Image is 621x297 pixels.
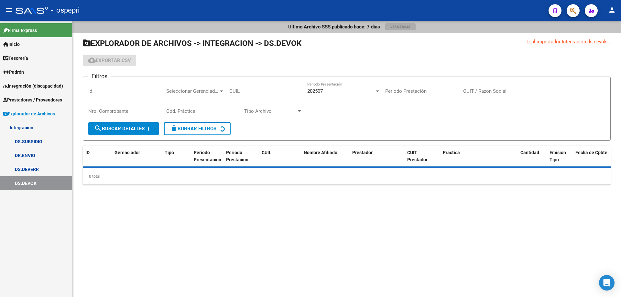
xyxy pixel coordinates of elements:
[262,150,271,155] span: CUIL
[88,122,159,135] button: Buscar Detalles
[3,110,55,117] span: Explorador de Archivos
[3,27,37,34] span: Firma Express
[83,39,301,48] span: EXPLORADOR DE ARCHIVOS -> INTEGRACION -> DS.DEVOK
[170,126,216,132] span: Borrar Filtros
[88,72,111,81] h3: Filtros
[88,58,131,63] span: Exportar CSV
[550,150,566,163] span: Emision Tipo
[114,150,140,155] span: Gerenciador
[350,146,405,167] datatable-header-cell: Prestador
[547,146,573,167] datatable-header-cell: Emision Tipo
[3,55,28,62] span: Tesorería
[608,6,616,14] mat-icon: person
[443,150,460,155] span: Práctica
[164,122,231,135] button: Borrar Filtros
[162,146,191,167] datatable-header-cell: Tipo
[165,150,174,155] span: Tipo
[575,150,609,155] span: Fecha de Cpbte.
[3,96,62,103] span: Prestadores / Proveedores
[88,56,96,64] mat-icon: cloud_download
[170,124,178,132] mat-icon: delete
[223,146,259,167] datatable-header-cell: Periodo Prestacion
[166,88,219,94] span: Seleccionar Gerenciador
[3,82,63,90] span: Integración (discapacidad)
[352,150,373,155] span: Prestador
[94,126,145,132] span: Buscar Detalles
[520,150,539,155] span: Cantidad
[259,146,301,167] datatable-header-cell: CUIL
[390,25,410,28] span: Ver Detalle
[307,88,323,94] span: 202507
[527,38,611,45] div: Ir al importador Integración ds.devok...
[85,150,90,155] span: ID
[573,146,618,167] datatable-header-cell: Fecha de Cpbte.
[304,150,337,155] span: Nombre Afiliado
[83,55,136,66] button: Exportar CSV
[94,124,102,132] mat-icon: search
[385,23,416,30] button: Ver Detalle
[244,108,297,114] span: Tipo Archivo
[83,168,611,185] div: 0 total
[51,3,80,17] span: - ospepri
[3,69,24,76] span: Padrón
[191,146,223,167] datatable-header-cell: Periodo Presentación
[194,150,221,163] span: Periodo Presentación
[3,41,20,48] span: Inicio
[440,146,518,167] datatable-header-cell: Práctica
[599,275,615,291] div: Open Intercom Messenger
[226,150,248,163] span: Periodo Prestacion
[83,146,112,167] datatable-header-cell: ID
[405,146,440,167] datatable-header-cell: CUIT Prestador
[407,150,428,163] span: CUIT Prestador
[301,146,350,167] datatable-header-cell: Nombre Afiliado
[112,146,162,167] datatable-header-cell: Gerenciador
[518,146,547,167] datatable-header-cell: Cantidad
[5,6,13,14] mat-icon: menu
[288,23,380,30] p: Ultimo Archivo SSS publicado hace: 7 días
